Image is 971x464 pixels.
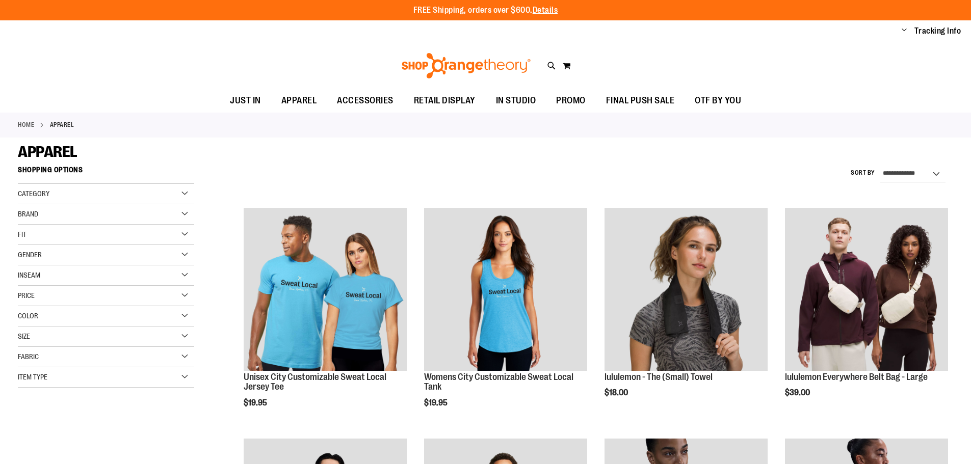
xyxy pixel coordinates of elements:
[785,208,948,372] a: lululemon Everywhere Belt Bag - Large
[337,89,393,112] span: ACCESSORIES
[327,89,404,113] a: ACCESSORIES
[914,25,961,37] a: Tracking Info
[18,373,47,381] span: Item Type
[533,6,558,15] a: Details
[18,251,42,259] span: Gender
[18,332,30,340] span: Size
[281,89,317,112] span: APPAREL
[244,208,407,371] img: Unisex City Customizable Fine Jersey Tee
[424,208,587,371] img: City Customizable Perfect Racerback Tank
[18,225,194,245] div: Fit
[605,208,768,371] img: lululemon - The (Small) Towel
[424,208,587,372] a: City Customizable Perfect Racerback Tank
[244,372,386,392] a: Unisex City Customizable Sweat Local Jersey Tee
[244,398,269,407] span: $19.95
[599,203,773,424] div: product
[271,89,327,112] a: APPAREL
[596,89,685,113] a: FINAL PUSH SALE
[18,143,77,160] span: APPAREL
[605,388,629,397] span: $18.00
[18,352,39,361] span: Fabric
[18,286,194,306] div: Price
[18,210,38,218] span: Brand
[785,208,948,371] img: lululemon Everywhere Belt Bag - Large
[486,89,546,113] a: IN STUDIO
[414,89,476,112] span: RETAIL DISPLAY
[785,388,811,397] span: $39.00
[695,89,741,112] span: OTF BY YOU
[244,208,407,372] a: Unisex City Customizable Fine Jersey Tee
[18,306,194,326] div: Color
[18,230,27,238] span: Fit
[18,271,40,279] span: Inseam
[785,372,928,382] a: lululemon Everywhere Belt Bag - Large
[18,347,194,367] div: Fabric
[230,89,261,112] span: JUST IN
[220,89,271,113] a: JUST IN
[18,265,194,286] div: Inseam
[18,312,38,320] span: Color
[413,5,558,16] p: FREE Shipping, orders over $600.
[18,291,35,299] span: Price
[239,203,412,433] div: product
[496,89,536,112] span: IN STUDIO
[851,169,875,177] label: Sort By
[18,120,34,129] a: Home
[18,245,194,265] div: Gender
[685,89,751,113] a: OTF BY YOU
[546,89,596,113] a: PROMO
[424,372,573,392] a: Womens City Customizable Sweat Local Tank
[18,326,194,347] div: Size
[902,26,907,36] button: Account menu
[50,120,74,129] strong: APPAREL
[18,367,194,388] div: Item Type
[18,204,194,225] div: Brand
[606,89,675,112] span: FINAL PUSH SALE
[18,161,194,184] strong: Shopping Options
[424,398,449,407] span: $19.95
[605,372,713,382] a: lululemon - The (Small) Towel
[400,53,532,78] img: Shop Orangetheory
[18,184,194,204] div: Category
[556,89,586,112] span: PROMO
[605,208,768,372] a: lululemon - The (Small) Towel
[18,189,49,198] span: Category
[404,89,486,113] a: RETAIL DISPLAY
[419,203,592,433] div: product
[780,203,953,424] div: product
